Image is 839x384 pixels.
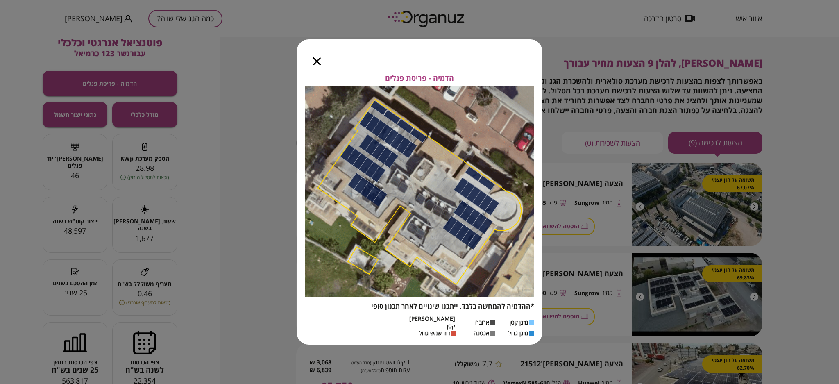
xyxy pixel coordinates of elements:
[371,302,534,311] span: *ההדמיה להמחשה בלבד, ייתכנו שינויים לאחר תכנון סופי
[409,315,455,329] span: [PERSON_NAME] קטן
[474,329,489,336] span: אנטנה
[475,319,489,326] span: ארובה
[305,86,534,297] img: Panels layout
[385,74,454,83] span: הדמיה - פריסת פנלים
[419,329,450,336] span: דוד שמש גדול
[508,329,528,336] span: מזגן גדול
[510,319,528,326] span: מזגן קטן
